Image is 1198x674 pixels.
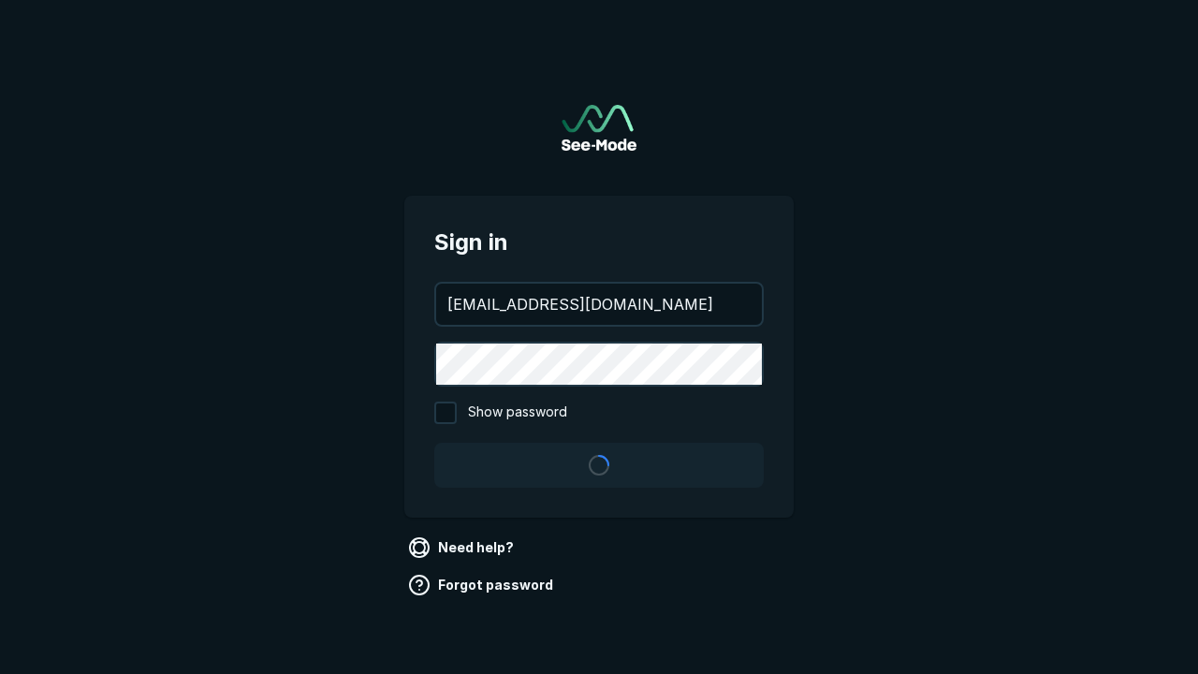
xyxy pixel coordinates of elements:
a: Forgot password [404,570,561,600]
span: Show password [468,402,567,424]
a: Need help? [404,533,521,563]
img: See-Mode Logo [562,105,636,151]
a: Go to sign in [562,105,636,151]
input: your@email.com [436,284,762,325]
span: Sign in [434,226,764,259]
